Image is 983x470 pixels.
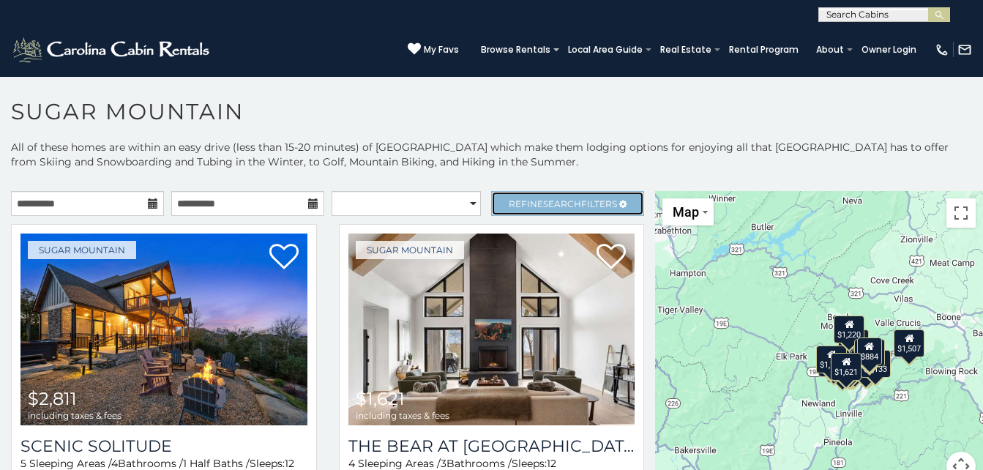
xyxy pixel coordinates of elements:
[491,191,644,216] a: RefineSearchFilters
[816,346,847,373] div: $1,757
[348,436,635,456] h3: The Bear At Sugar Mountain
[111,457,118,470] span: 4
[509,198,617,209] span: Refine Filters
[356,411,449,420] span: including taxes & fees
[356,388,405,409] span: $1,621
[662,198,714,225] button: Change map style
[28,241,136,259] a: Sugar Mountain
[597,242,626,273] a: Add to favorites
[348,234,635,425] img: The Bear At Sugar Mountain
[269,242,299,273] a: Add to favorites
[722,40,806,60] a: Rental Program
[424,43,459,56] span: My Favs
[543,198,581,209] span: Search
[935,42,949,57] img: phone-regular-white.png
[20,457,26,470] span: 5
[946,198,976,228] button: Toggle fullscreen view
[857,337,882,365] div: $884
[20,234,307,425] a: Scenic Solitude $2,811 including taxes & fees
[834,316,865,343] div: $1,220
[831,353,861,381] div: $1,621
[809,40,851,60] a: About
[348,234,635,425] a: The Bear At Sugar Mountain $1,621 including taxes & fees
[348,457,355,470] span: 4
[673,204,699,220] span: Map
[854,40,924,60] a: Owner Login
[894,329,924,357] div: $1,507
[183,457,250,470] span: 1 Half Baths /
[11,35,214,64] img: White-1-2.png
[441,457,446,470] span: 3
[20,436,307,456] a: Scenic Solitude
[957,42,972,57] img: mail-regular-white.png
[474,40,558,60] a: Browse Rentals
[547,457,556,470] span: 12
[28,411,122,420] span: including taxes & fees
[653,40,719,60] a: Real Estate
[20,234,307,425] img: Scenic Solitude
[408,42,459,57] a: My Favs
[285,457,294,470] span: 12
[348,436,635,456] a: The Bear At [GEOGRAPHIC_DATA]
[561,40,650,60] a: Local Area Guide
[28,388,77,409] span: $2,811
[356,241,464,259] a: Sugar Mountain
